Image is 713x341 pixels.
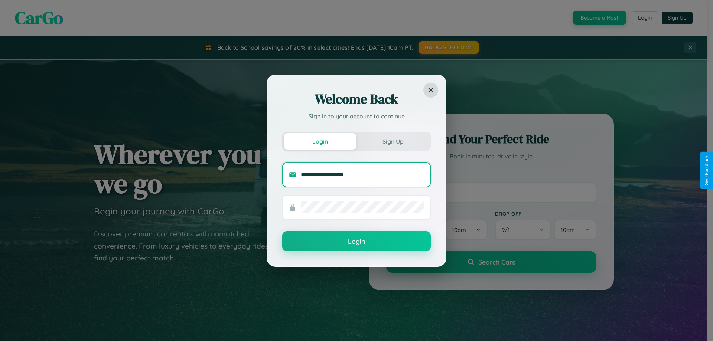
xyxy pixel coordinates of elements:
[282,231,431,251] button: Login
[704,155,709,186] div: Give Feedback
[284,133,356,150] button: Login
[282,90,431,108] h2: Welcome Back
[282,112,431,121] p: Sign in to your account to continue
[356,133,429,150] button: Sign Up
